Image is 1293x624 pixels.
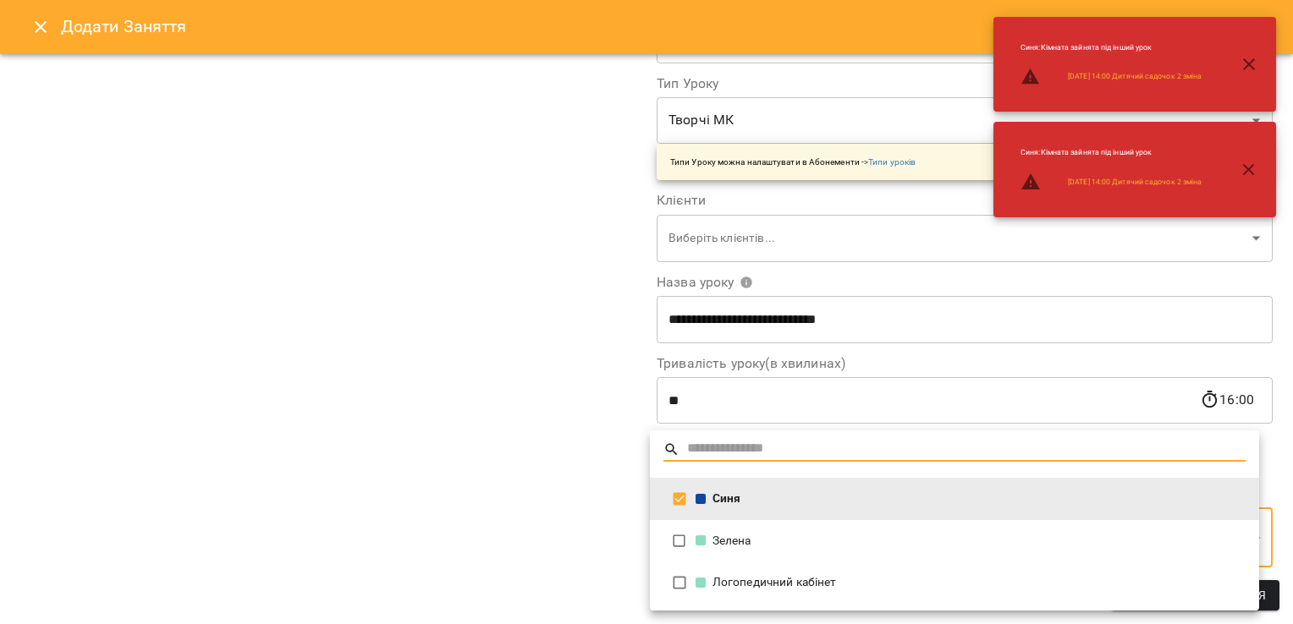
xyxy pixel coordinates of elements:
[1068,177,1202,188] a: [DATE] 14:00 Дитячий садочок 2 зміна
[696,533,1246,550] div: Зелена
[696,574,1246,591] div: Логопедичний кабінет
[1007,140,1215,165] li: Синя : Кімната зайнята під інший урок
[696,490,1246,507] div: Синя
[1007,36,1215,60] li: Синя : Кімната зайнята під інший урок
[1068,71,1202,82] a: [DATE] 14:00 Дитячий садочок 2 зміна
